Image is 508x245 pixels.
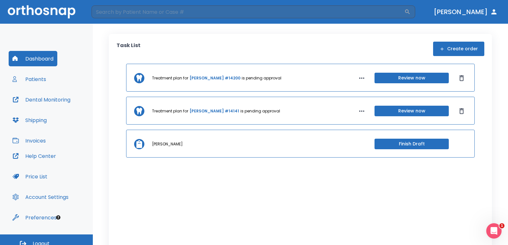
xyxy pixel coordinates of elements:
button: Patients [9,71,50,87]
button: Review now [375,73,449,83]
button: Dashboard [9,51,57,66]
button: Preferences [9,210,60,225]
span: 1 [499,223,504,228]
button: Dental Monitoring [9,92,74,107]
input: Search by Patient Name or Case # [92,5,404,18]
a: [PERSON_NAME] #14200 [189,75,240,81]
p: [PERSON_NAME] [152,141,183,147]
img: Orthosnap [8,5,76,18]
button: Shipping [9,112,51,128]
p: Treatment plan for [152,108,188,114]
button: Create order [433,42,484,56]
button: [PERSON_NAME] [431,6,500,18]
p: Task List [117,42,141,56]
button: Price List [9,169,51,184]
p: is pending approval [242,75,281,81]
p: is pending approval [240,108,280,114]
p: Treatment plan for [152,75,188,81]
button: Help Center [9,148,60,164]
a: [PERSON_NAME] #14141 [189,108,239,114]
iframe: Intercom live chat [486,223,502,239]
button: Finish Draft [375,139,449,149]
button: Dismiss [456,73,467,83]
button: Dismiss [456,106,467,116]
button: Invoices [9,133,50,148]
button: Account Settings [9,189,72,205]
button: Review now [375,106,449,116]
div: Tooltip anchor [55,215,61,220]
